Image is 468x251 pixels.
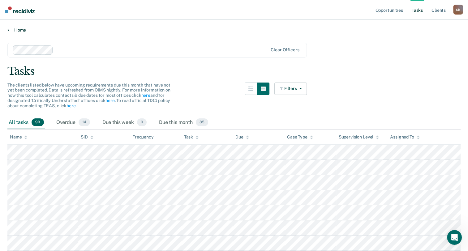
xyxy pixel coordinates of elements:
[184,134,199,140] div: Task
[453,5,463,15] div: S B
[7,116,45,130] div: All tasks99
[132,134,154,140] div: Frequency
[235,134,249,140] div: Due
[141,93,150,98] a: here
[274,83,307,95] button: Filters
[287,134,313,140] div: Case Type
[7,27,461,33] a: Home
[81,134,93,140] div: SID
[79,118,90,126] span: 14
[101,116,148,130] div: Due this week0
[196,118,208,126] span: 85
[5,6,35,13] img: Recidiviz
[390,134,419,140] div: Assigned To
[158,116,209,130] div: Due this month85
[339,134,379,140] div: Supervision Level
[10,134,27,140] div: Name
[32,118,44,126] span: 99
[453,5,463,15] button: SB
[7,65,461,78] div: Tasks
[67,103,75,108] a: here
[137,118,147,126] span: 0
[447,230,462,245] iframe: Intercom live chat
[271,47,299,53] div: Clear officers
[55,116,91,130] div: Overdue14
[7,83,170,108] span: The clients listed below have upcoming requirements due this month that have not yet been complet...
[105,98,114,103] a: here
